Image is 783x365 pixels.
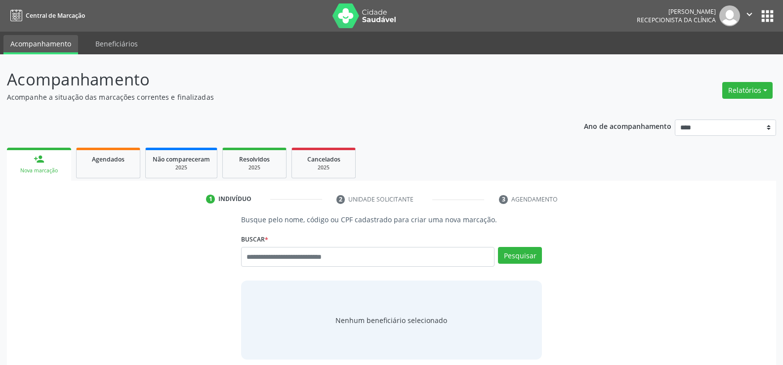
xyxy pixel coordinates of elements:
[7,92,545,102] p: Acompanhe a situação das marcações correntes e finalizadas
[206,195,215,203] div: 1
[3,35,78,54] a: Acompanhamento
[26,11,85,20] span: Central de Marcação
[7,7,85,24] a: Central de Marcação
[719,5,740,26] img: img
[241,214,542,225] p: Busque pelo nome, código ou CPF cadastrado para criar uma nova marcação.
[637,16,716,24] span: Recepcionista da clínica
[740,5,759,26] button: 
[241,232,268,247] label: Buscar
[92,155,124,163] span: Agendados
[153,155,210,163] span: Não compareceram
[239,155,270,163] span: Resolvidos
[153,164,210,171] div: 2025
[218,195,251,203] div: Indivíduo
[88,35,145,52] a: Beneficiários
[722,82,773,99] button: Relatórios
[637,7,716,16] div: [PERSON_NAME]
[34,154,44,164] div: person_add
[230,164,279,171] div: 2025
[335,315,447,325] span: Nenhum beneficiário selecionado
[744,9,755,20] i: 
[299,164,348,171] div: 2025
[759,7,776,25] button: apps
[307,155,340,163] span: Cancelados
[7,67,545,92] p: Acompanhamento
[584,120,671,132] p: Ano de acompanhamento
[14,167,64,174] div: Nova marcação
[498,247,542,264] button: Pesquisar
